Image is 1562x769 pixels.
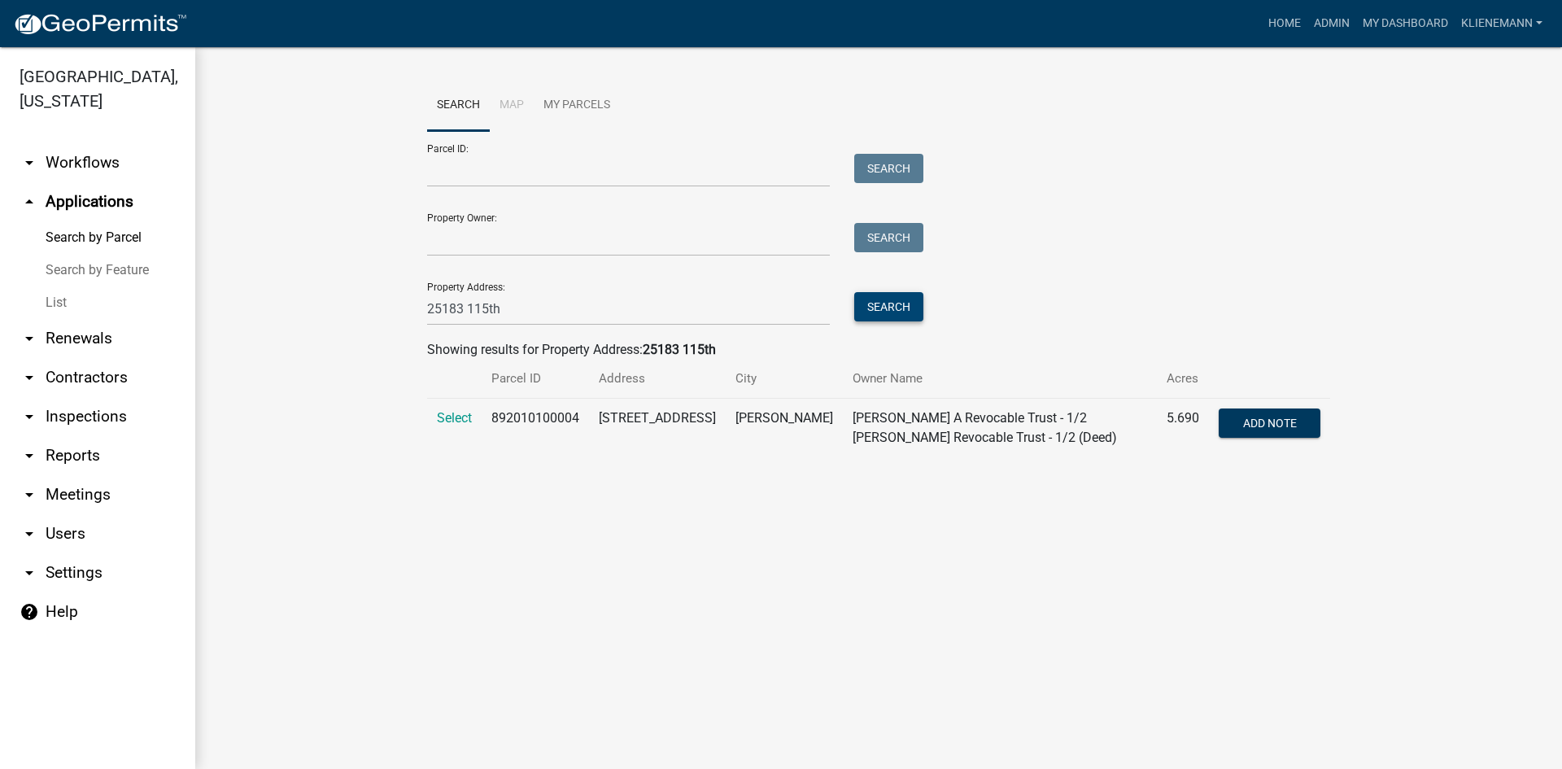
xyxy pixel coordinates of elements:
i: arrow_drop_down [20,153,39,173]
td: [PERSON_NAME] [726,399,843,458]
i: arrow_drop_up [20,192,39,212]
i: arrow_drop_down [20,524,39,544]
a: Select [437,410,472,426]
td: [STREET_ADDRESS] [589,399,726,458]
i: arrow_drop_down [20,485,39,505]
a: klienemann [1455,8,1549,39]
i: arrow_drop_down [20,563,39,583]
i: arrow_drop_down [20,329,39,348]
button: Search [854,223,923,252]
strong: 25183 115th [643,342,716,357]
i: arrow_drop_down [20,407,39,426]
button: Search [854,154,923,183]
th: Acres [1157,360,1209,398]
td: 892010100004 [482,399,589,458]
i: arrow_drop_down [20,368,39,387]
td: 5.690 [1157,399,1209,458]
a: Admin [1307,8,1356,39]
td: [PERSON_NAME] A Revocable Trust - 1/2 [PERSON_NAME] Revocable Trust - 1/2 (Deed) [843,399,1157,458]
a: My Parcels [534,80,620,132]
th: City [726,360,843,398]
button: Add Note [1219,409,1320,438]
button: Search [854,292,923,321]
div: Showing results for Property Address: [427,340,1330,360]
a: My Dashboard [1356,8,1455,39]
a: Search [427,80,490,132]
i: arrow_drop_down [20,446,39,465]
th: Address [589,360,726,398]
a: Home [1262,8,1307,39]
th: Owner Name [843,360,1157,398]
th: Parcel ID [482,360,589,398]
span: Add Note [1243,417,1297,430]
i: help [20,602,39,622]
